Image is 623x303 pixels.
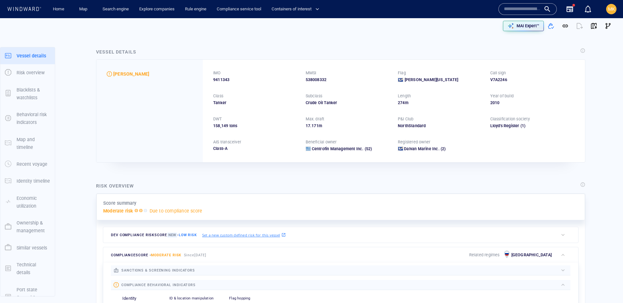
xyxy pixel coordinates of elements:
[0,224,55,230] a: Ownership & management
[17,86,50,102] p: Blacklists & watchlists
[306,139,337,145] p: Beneficial owner
[605,3,618,16] button: MK
[202,231,286,238] a: Set a new custom defined risk for this vessel
[74,4,95,15] button: Map
[213,146,227,151] span: Class-A
[17,244,47,252] p: Similar vessels
[17,111,50,127] p: Behavioral risk indicators
[0,115,55,121] a: Behavioral risk indicators
[113,70,150,78] span: YANNIS P.
[0,190,55,215] button: Economic utilization
[511,252,552,258] p: [GEOGRAPHIC_DATA]
[17,177,50,185] p: Identity timeline
[558,19,572,33] button: Get link
[306,100,390,106] div: Crude Oil Tanker
[137,4,177,15] a: Explore companies
[490,77,575,83] div: V7A2246
[213,123,298,129] div: 158,149 tons
[151,253,181,257] span: Moderate risk
[0,81,55,106] button: Blacklists & watchlists
[440,146,446,152] span: (2)
[595,274,618,298] iframe: Chat
[490,70,506,76] p: Call sign
[17,219,50,235] p: Ownership & management
[103,199,137,207] p: Score summary
[306,70,316,76] p: MMSI
[0,239,55,256] button: Similar vessels
[0,199,55,205] a: Economic utilization
[306,93,323,99] p: Subclass
[584,5,592,13] div: Notification center
[601,19,615,33] button: Visual Link Analysis
[517,23,539,29] p: MAI Expert™
[213,93,223,99] p: Class
[202,232,280,238] p: Set a new custom defined risk for this vessel
[213,139,241,145] p: AIS transceiver
[0,106,55,131] button: Behavioral risk indicators
[490,123,575,129] div: Lloyd's Register
[310,123,311,128] span: .
[182,4,209,15] button: Rule engine
[17,261,50,277] p: Technical details
[0,178,55,184] a: Identity timeline
[306,77,390,83] div: 538008332
[405,77,458,83] span: [PERSON_NAME][US_STATE]
[306,116,324,122] p: Max. draft
[398,139,430,145] p: Registered owner
[48,4,69,15] button: Home
[169,296,214,300] span: ID & location manipulation
[608,6,615,12] span: MK
[17,69,45,77] p: Risk overview
[167,233,177,237] span: New
[213,77,229,83] span: 9411343
[0,256,55,281] button: Technical details
[490,116,530,122] p: Classification society
[0,64,55,81] button: Risk overview
[214,4,264,15] a: Compliance service tool
[103,207,133,215] p: Moderate risk
[398,100,405,105] span: 274
[311,123,319,128] span: 171
[269,4,325,15] button: Containers of interest
[0,173,55,189] button: Identity timeline
[0,52,55,58] a: Vessel details
[122,296,137,302] p: Identity
[0,90,55,96] a: Blacklists & watchlists
[17,52,46,60] p: Vessel details
[17,160,47,168] p: Recent voyage
[213,116,222,122] p: DWT
[469,252,500,258] p: Related regimes
[404,146,440,151] span: Dalvan Marine Inc.
[312,146,372,152] a: Centrofin Management Inc. (52)
[213,70,221,76] p: IMO
[312,146,364,151] span: Centrofin Management Inc.
[544,19,558,33] button: Add to vessel list
[0,131,55,156] button: Map and timeline
[0,69,55,76] a: Risk overview
[184,253,206,257] span: Since [DATE]
[404,146,446,152] a: Dalvan Marine Inc. (2)
[121,268,195,273] span: sanctions & screening indicators
[113,70,150,78] div: [PERSON_NAME]
[319,123,322,128] span: m
[100,4,131,15] a: Search engine
[0,294,55,300] a: Port state Control & Casualties
[179,233,197,237] span: Low risk
[272,6,319,13] span: Containers of interest
[0,265,55,271] a: Technical details
[213,100,298,106] div: Tanker
[0,214,55,239] button: Ownership & management
[96,48,136,56] div: Vessel details
[490,100,575,106] div: 2010
[17,136,50,151] p: Map and timeline
[0,244,55,250] a: Similar vessels
[150,207,202,215] p: Due to compliance score
[0,161,55,167] a: Recent voyage
[0,140,55,146] a: Map and timeline
[398,116,414,122] p: P&I Club
[398,123,483,129] div: NorthStandard
[111,233,197,237] span: Dev Compliance risk score -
